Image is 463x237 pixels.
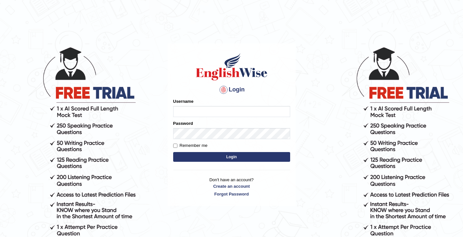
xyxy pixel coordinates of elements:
[173,177,290,197] p: Don't have an account?
[195,52,269,81] img: Logo of English Wise sign in for intelligent practice with AI
[173,144,177,148] input: Remember me
[173,120,193,126] label: Password
[173,183,290,189] a: Create an account
[173,85,290,95] h4: Login
[173,152,290,162] button: Login
[173,142,208,149] label: Remember me
[173,98,194,104] label: Username
[173,191,290,197] a: Forgot Password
